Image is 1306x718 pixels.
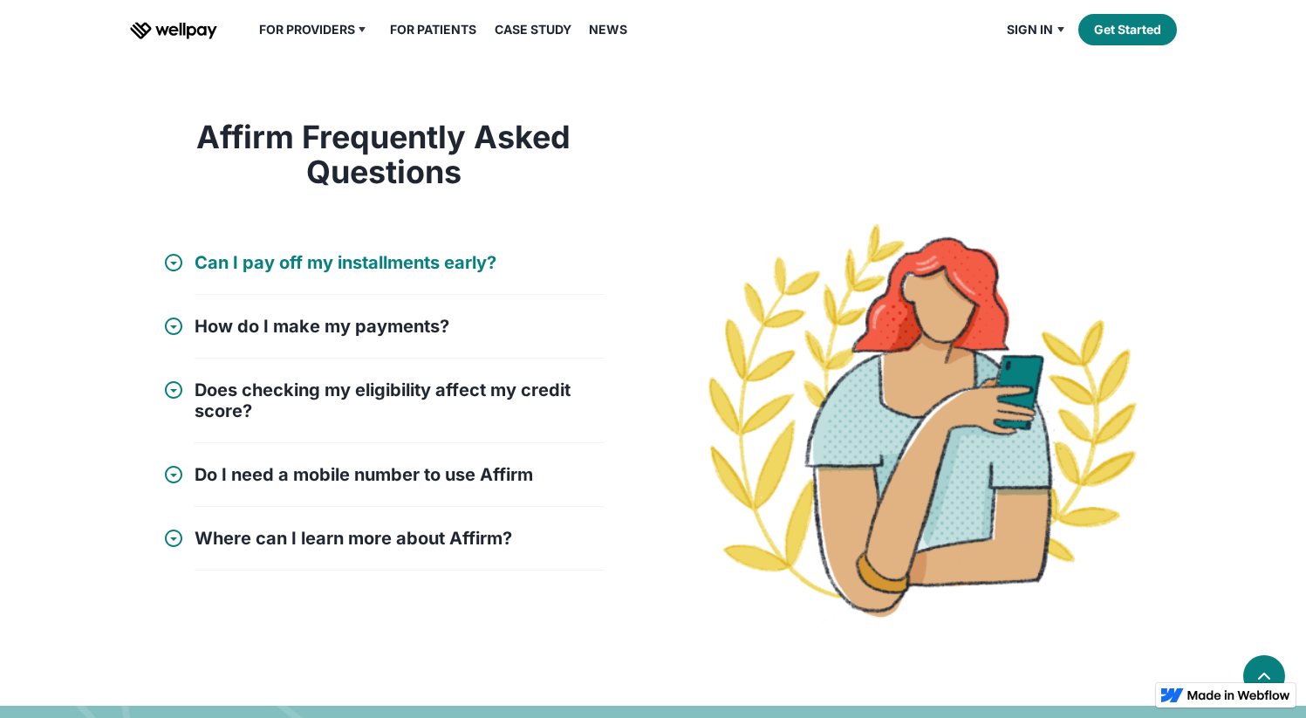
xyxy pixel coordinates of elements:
[259,19,355,40] div: For Providers
[249,19,380,40] div: For Providers
[195,252,496,273] h4: Can I pay off my installments early?
[195,464,533,485] h4: Do I need a mobile number to use Affirm
[195,528,512,549] h4: Where can I learn more about Affirm?
[163,120,605,189] h3: Affirm Frequently Asked Questions
[130,19,217,40] a: home
[484,19,582,40] a: Case Study
[1078,14,1177,45] a: Get Started
[195,380,605,421] h4: Does checking my eligibility affect my credit score?
[996,19,1078,40] div: Sign in
[1007,19,1053,40] div: Sign in
[379,19,487,40] a: For Patients
[195,316,449,337] h4: How do I make my payments?
[1187,690,1290,701] img: Made in Webflow
[578,19,638,40] a: News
